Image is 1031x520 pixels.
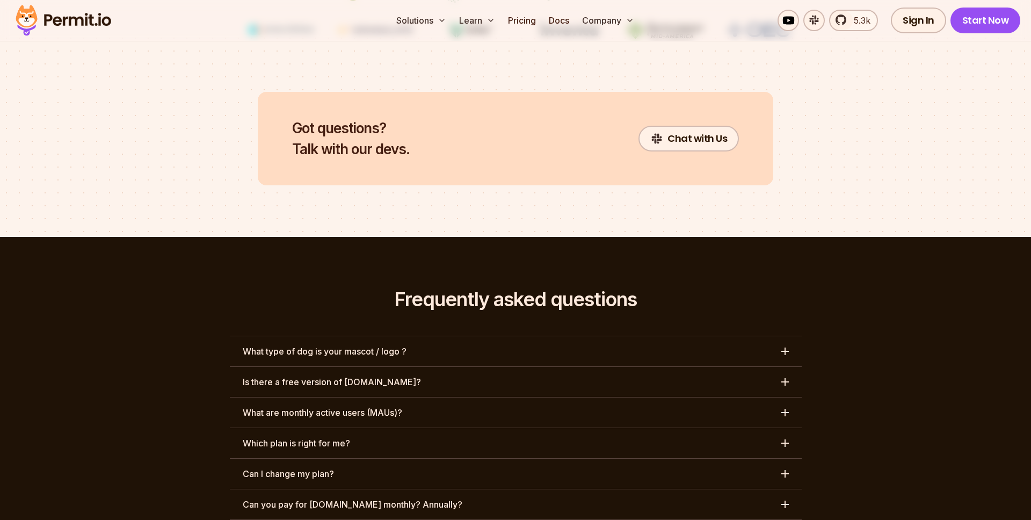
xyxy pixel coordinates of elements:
[950,8,1021,33] a: Start Now
[504,10,540,31] a: Pricing
[847,14,870,27] span: 5.3k
[230,428,802,458] button: Which plan is right for me?
[230,489,802,519] button: Can you pay for [DOMAIN_NAME] monthly? Annually?
[292,118,410,139] span: Got questions?
[243,498,462,511] h3: Can you pay for [DOMAIN_NAME] monthly? Annually?
[578,10,638,31] button: Company
[392,10,451,31] button: Solutions
[544,10,573,31] a: Docs
[891,8,946,33] a: Sign In
[230,398,802,428] button: What are monthly active users (MAUs)?
[11,2,116,39] img: Permit logo
[243,406,402,419] h3: What are monthly active users (MAUs)?
[243,375,421,388] h3: Is there a free version of [DOMAIN_NAME]?
[638,126,739,151] a: Chat with Us
[292,118,410,160] h2: Talk with our devs.
[243,345,406,358] h3: What type of dog is your mascot / logo ?
[243,437,350,450] h3: Which plan is right for me?
[230,288,802,310] h2: Frequently asked questions
[455,10,499,31] button: Learn
[829,10,878,31] a: 5.3k
[230,336,802,366] button: What type of dog is your mascot / logo ?
[230,367,802,397] button: Is there a free version of [DOMAIN_NAME]?
[243,467,334,480] h3: Can I change my plan?
[230,459,802,489] button: Can I change my plan?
